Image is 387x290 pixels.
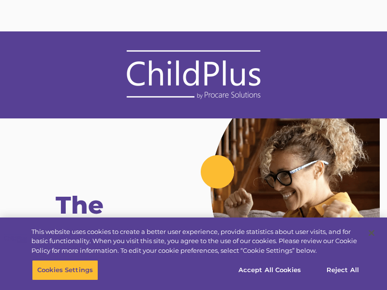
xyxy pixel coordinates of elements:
button: Reject All [313,260,373,280]
img: ChildPlus_Logo-ByPC-White [121,48,266,101]
button: Accept All Cookies [233,260,306,280]
button: Cookies Settings [32,260,98,280]
div: This website uses cookies to create a better user experience, provide statistics about user visit... [31,227,360,256]
button: Close [361,222,382,244]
